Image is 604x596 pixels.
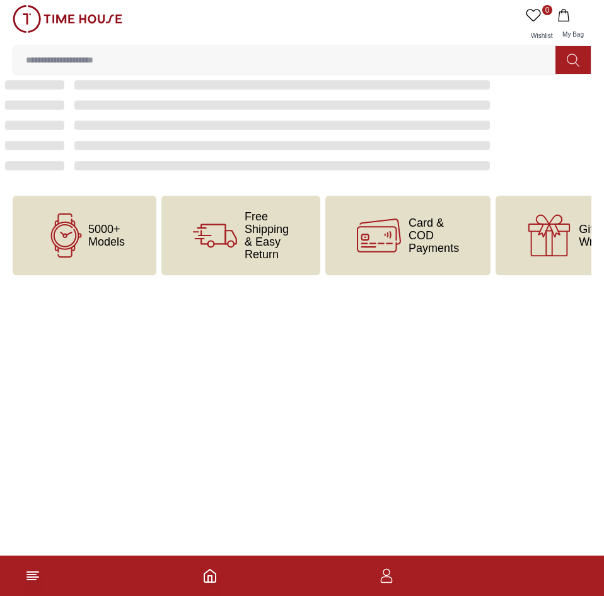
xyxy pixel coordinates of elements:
[557,31,589,38] span: My Bag
[555,5,591,45] button: My Bag
[88,223,125,248] span: 5000+ Models
[523,5,555,45] a: 0Wishlist
[526,32,557,39] span: Wishlist
[245,210,289,261] span: Free Shipping & Easy Return
[202,568,218,583] a: Home
[542,5,552,15] span: 0
[409,217,459,254] span: Card & COD Payments
[13,5,122,33] img: ...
